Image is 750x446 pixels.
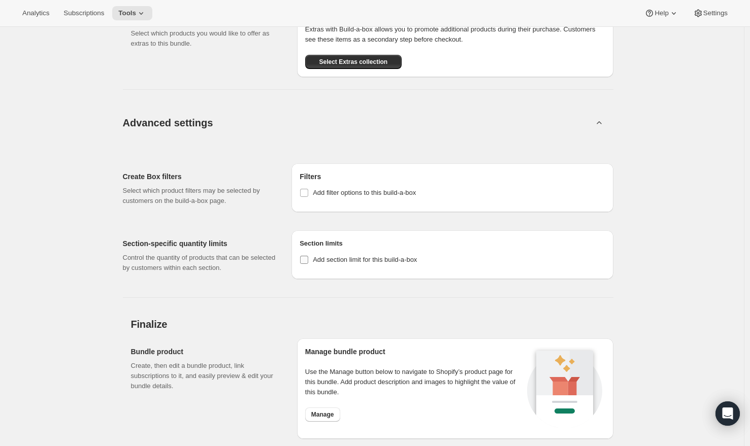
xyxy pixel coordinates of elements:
span: Add section limit for this build-a-box [313,256,417,263]
p: Create, then edit a bundle product, link subscriptions to it, and easily preview & edit your bund... [131,361,281,391]
span: Subscriptions [63,9,104,17]
span: Analytics [22,9,49,17]
p: Extras with Build-a-box allows you to promote additional products during their purchase. Customer... [305,24,605,45]
button: Tools [112,6,152,20]
p: Use the Manage button below to navigate to Shopify’s product page for this bundle. Add product de... [305,367,524,397]
div: Open Intercom Messenger [715,401,740,426]
h2: Bundle product [131,347,281,357]
button: Help [638,6,684,20]
h6: Filters [300,171,605,182]
button: Analytics [16,6,55,20]
h6: Section limits [300,238,605,249]
h2: Finalize [131,318,613,330]
h2: Section-specific quantity limits [123,238,276,249]
button: Subscriptions [57,6,110,20]
span: Help [655,9,668,17]
h2: Create Box filters [123,171,276,182]
p: Select which product filters may be selected by customers on the build-a-box page. [123,186,276,206]
button: Settings [687,6,734,20]
span: Add filter options to this build-a-box [313,189,416,196]
span: Settings [703,9,728,17]
button: Select Extras collection [305,55,402,69]
button: Manage [305,407,340,422]
span: Manage [311,410,334,419]
span: Tools [118,9,136,17]
p: Select which products you would like to offer as extras to this bundle. [131,28,281,49]
span: Advanced settings [123,115,213,131]
h2: Manage bundle product [305,347,524,357]
span: Select Extras collection [319,58,387,66]
p: Control the quantity of products that can be selected by customers within each section. [123,253,276,273]
button: Advanced settings [117,103,599,142]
